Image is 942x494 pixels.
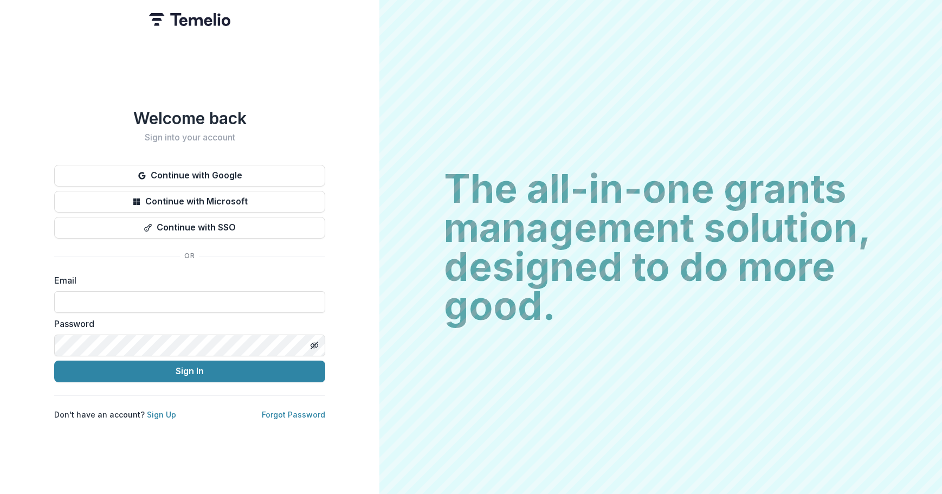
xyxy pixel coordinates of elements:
[54,409,176,420] p: Don't have an account?
[54,361,325,382] button: Sign In
[54,108,325,128] h1: Welcome back
[54,165,325,187] button: Continue with Google
[54,317,319,330] label: Password
[54,217,325,239] button: Continue with SSO
[149,13,230,26] img: Temelio
[54,274,319,287] label: Email
[262,410,325,419] a: Forgot Password
[147,410,176,419] a: Sign Up
[54,191,325,213] button: Continue with Microsoft
[306,337,323,354] button: Toggle password visibility
[54,132,325,143] h2: Sign into your account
